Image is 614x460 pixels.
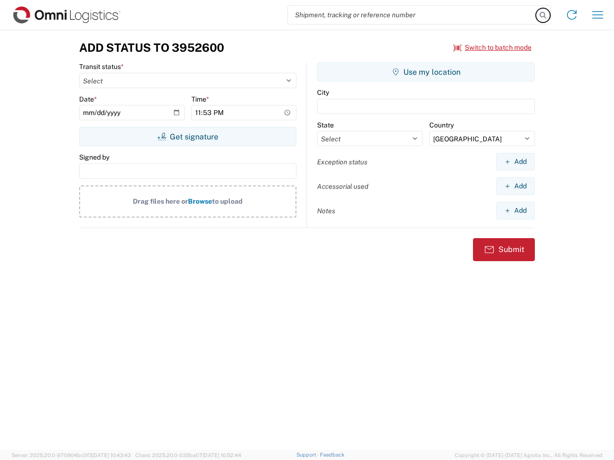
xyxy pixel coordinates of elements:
span: Browse [188,197,212,205]
span: [DATE] 10:43:43 [92,452,131,458]
span: Copyright © [DATE]-[DATE] Agistix Inc., All Rights Reserved [455,451,602,460]
button: Add [496,202,535,219]
label: Accessorial used [317,182,368,191]
input: Shipment, tracking or reference number [288,6,536,24]
button: Use my location [317,62,535,81]
span: [DATE] 10:52:44 [202,452,241,458]
span: Drag files here or [133,197,188,205]
button: Switch to batch mode [453,40,531,56]
span: to upload [212,197,243,205]
label: Transit status [79,62,124,71]
label: Time [191,95,209,103]
label: Date [79,95,97,103]
label: Country [429,121,454,129]
button: Get signature [79,127,296,146]
button: Submit [473,238,535,261]
button: Add [496,153,535,171]
label: City [317,88,329,97]
button: Add [496,177,535,195]
span: Server: 2025.20.0-970904bc0f3 [12,452,131,458]
span: Client: 2025.20.0-035ba07 [135,452,241,458]
label: Exception status [317,158,367,166]
a: Feedback [320,452,344,458]
label: Notes [317,207,335,215]
label: State [317,121,334,129]
h3: Add Status to 3952600 [79,41,224,55]
a: Support [296,452,320,458]
label: Signed by [79,153,109,161]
